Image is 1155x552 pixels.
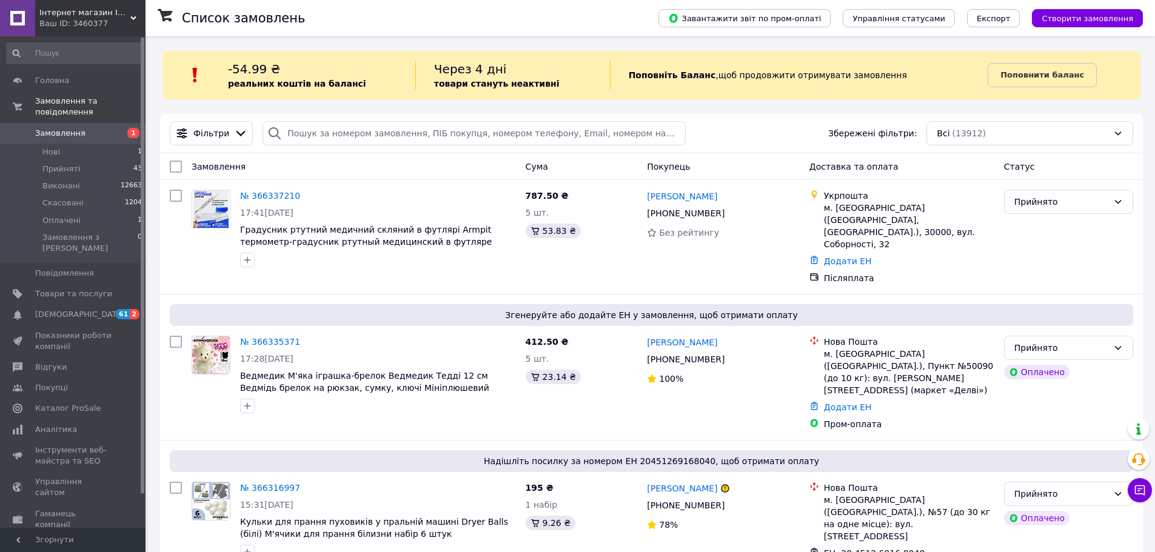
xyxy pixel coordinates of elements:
a: Фото товару [192,190,230,228]
a: Фото товару [192,336,230,374]
div: Оплачено [1004,365,1070,379]
span: 17:28[DATE] [240,354,293,364]
span: Товари та послуги [35,288,112,299]
a: Ведмедик М'яка іграшка-брелок Ведмедик Тедді 12 см Ведмідь брелок на рюкзак, сумку, ключі Мініплю... [240,371,489,405]
img: Фото товару [192,336,230,374]
span: Створити замовлення [1042,14,1133,23]
a: Поповнити баланс [988,63,1097,87]
span: Доставка та оплата [809,162,899,171]
a: [PERSON_NAME] [647,482,717,494]
span: Через 4 дні [434,62,507,76]
img: :exclamation: [186,66,204,84]
button: Чат з покупцем [1128,478,1152,502]
span: Всі [937,127,949,139]
span: -54.99 ₴ [228,62,280,76]
div: Прийнято [1014,487,1108,500]
div: Прийнято [1014,341,1108,354]
span: [PHONE_NUMBER] [647,500,725,510]
span: 12663 [121,181,142,191]
span: 195 ₴ [526,483,554,493]
span: Покупець [647,162,690,171]
span: 1 [127,128,139,138]
a: № 366337210 [240,191,300,201]
a: № 366335371 [240,337,300,347]
a: [PERSON_NAME] [647,190,717,202]
div: Пром-оплата [824,418,994,430]
button: Створити замовлення [1032,9,1143,27]
span: 5 шт. [526,208,549,218]
span: 1 набір [526,500,558,510]
span: Прийняті [42,164,80,175]
span: Управління статусами [852,14,945,23]
span: Замовлення [192,162,246,171]
span: Згенеруйте або додайте ЕН у замовлення, щоб отримати оплату [175,309,1128,321]
b: Поповніть Баланс [629,70,716,80]
span: [DEMOGRAPHIC_DATA] [35,309,125,320]
span: Повідомлення [35,268,94,279]
span: Каталог ProSale [35,403,101,414]
a: Додати ЕН [824,402,872,412]
span: Відгуки [35,362,67,373]
button: Управління статусами [843,9,955,27]
img: Фото товару [193,190,229,228]
a: Створити замовлення [1020,13,1143,22]
span: 1 [138,147,142,158]
div: 23.14 ₴ [526,370,581,384]
span: Замовлення з [PERSON_NAME] [42,232,138,254]
span: Cума [526,162,548,171]
span: 100% [659,374,683,384]
span: 787.50 ₴ [526,191,569,201]
button: Завантажити звіт по пром-оплаті [658,9,831,27]
span: Покупці [35,382,68,393]
span: 1204 [125,198,142,208]
span: Замовлення та повідомлення [35,96,146,118]
span: Головна [35,75,69,86]
span: Виконані [42,181,80,191]
input: Пошук за номером замовлення, ПІБ покупця, номером телефону, Email, номером накладної [263,121,685,145]
span: Замовлення [35,128,85,139]
span: 2 [130,309,139,319]
a: Додати ЕН [824,256,872,266]
div: Післяплата [824,272,994,284]
span: Інтернет магазин IQ Rapid [39,7,130,18]
span: Надішліть посилку за номером ЕН 20451269168040, щоб отримати оплату [175,455,1128,467]
span: Кульки для прання пуховиків у пральній машині Dryer Balls (білі) М'ячики для прання білизни набір... [240,517,508,539]
span: Скасовані [42,198,84,208]
span: Аналітика [35,424,77,435]
span: Інструменти веб-майстра та SEO [35,445,112,467]
span: Показники роботи компанії [35,330,112,352]
span: Гаманець компанії [35,508,112,530]
span: Фільтри [193,127,229,139]
div: Оплачено [1004,511,1070,525]
div: Нова Пошта [824,336,994,348]
span: 15:31[DATE] [240,500,293,510]
b: реальних коштів на балансі [228,79,366,88]
div: 9.26 ₴ [526,516,575,530]
div: м. [GEOGRAPHIC_DATA] ([GEOGRAPHIC_DATA].), Пункт №50090 (до 10 кг): вул. [PERSON_NAME][STREET_ADD... [824,348,994,396]
span: Оплачені [42,215,81,226]
span: [PHONE_NUMBER] [647,208,725,218]
span: 61 [116,309,130,319]
span: Без рейтингу [659,228,719,238]
span: 5 шт. [526,354,549,364]
span: 43 [133,164,142,175]
span: Управління сайтом [35,476,112,498]
span: Експорт [977,14,1011,23]
span: 17:41[DATE] [240,208,293,218]
a: [PERSON_NAME] [647,336,717,348]
img: Фото товару [192,482,230,520]
span: Статус [1004,162,1035,171]
div: Прийнято [1014,195,1108,208]
a: Фото товару [192,482,230,520]
div: , щоб продовжити отримувати замовлення [610,61,988,90]
a: Градусник ртутний медичний скляний в футлярі Armpit термометр-градусник ртутный медицинский в фут... [240,225,492,247]
span: 0 [138,232,142,254]
b: Поповнити баланс [1000,70,1084,79]
span: Збережені фільтри: [828,127,917,139]
span: 412.50 ₴ [526,337,569,347]
div: Ваш ID: 3460377 [39,18,146,29]
span: (13912) [952,128,986,138]
span: [PHONE_NUMBER] [647,354,725,364]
